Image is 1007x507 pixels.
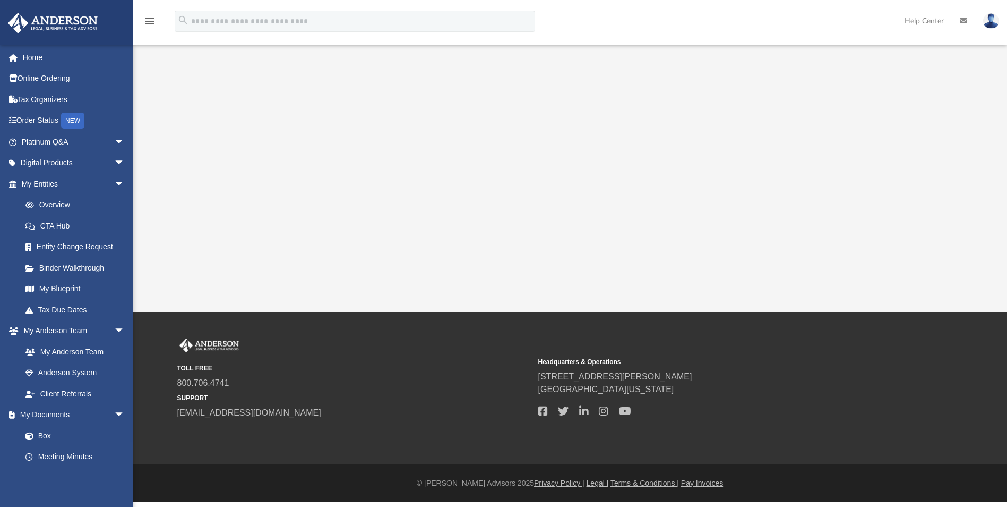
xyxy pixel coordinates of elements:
[7,110,141,132] a: Order StatusNEW
[15,341,130,362] a: My Anderson Team
[15,257,141,278] a: Binder Walkthrough
[177,364,531,373] small: TOLL FREE
[177,14,189,26] i: search
[7,173,141,195] a: My Entitiesarrow_drop_down
[15,195,141,216] a: Overview
[983,13,999,29] img: User Pic
[15,446,135,468] a: Meeting Minutes
[114,131,135,153] span: arrow_drop_down
[15,362,135,384] a: Anderson System
[114,153,135,174] span: arrow_drop_down
[15,299,141,320] a: Tax Due Dates
[15,215,141,236] a: CTA Hub
[114,404,135,426] span: arrow_drop_down
[177,408,321,417] a: [EMAIL_ADDRESS][DOMAIN_NAME]
[7,89,141,110] a: Tax Organizers
[15,278,135,300] a: My Blueprint
[538,372,692,381] a: [STREET_ADDRESS][PERSON_NAME]
[7,153,141,174] a: Digital Productsarrow_drop_down
[5,13,101,33] img: Anderson Advisors Platinum Portal
[15,467,130,488] a: Forms Library
[7,404,135,426] a: My Documentsarrow_drop_down
[15,383,135,404] a: Client Referrals
[133,478,1007,489] div: © [PERSON_NAME] Advisors 2025
[7,131,141,153] a: Platinum Q&Aarrow_drop_down
[177,393,531,403] small: SUPPORT
[538,357,892,367] small: Headquarters & Operations
[7,320,135,342] a: My Anderson Teamarrow_drop_down
[610,479,679,487] a: Terms & Conditions |
[177,339,241,352] img: Anderson Advisors Platinum Portal
[534,479,584,487] a: Privacy Policy |
[177,378,229,387] a: 800.706.4741
[143,15,156,28] i: menu
[538,385,674,394] a: [GEOGRAPHIC_DATA][US_STATE]
[114,320,135,342] span: arrow_drop_down
[61,113,84,129] div: NEW
[681,479,723,487] a: Pay Invoices
[114,173,135,195] span: arrow_drop_down
[143,20,156,28] a: menu
[15,425,130,446] a: Box
[7,47,141,68] a: Home
[7,68,141,89] a: Online Ordering
[15,236,141,258] a: Entity Change Request
[587,479,609,487] a: Legal |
